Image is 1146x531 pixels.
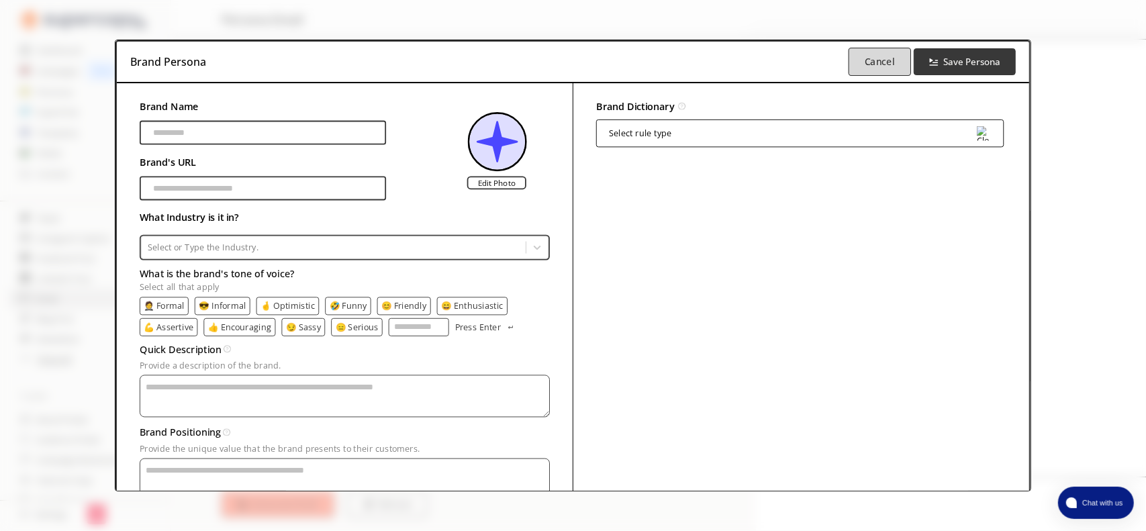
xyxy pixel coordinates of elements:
img: Tooltip Icon [678,103,685,110]
span: Chat with us [1077,497,1126,508]
input: brand-persona-input-input [140,177,386,201]
p: Press Enter [455,322,500,332]
img: Close [468,112,527,171]
input: brand-persona-input-input [140,121,386,145]
b: Cancel [865,56,895,68]
textarea: textarea-textarea [140,375,550,418]
button: 😏 Sassy [285,322,320,332]
img: Close [977,126,992,141]
button: 💪 Assertive [144,322,193,332]
b: Save Persona [943,56,1000,68]
p: Provide the unique value that the brand presents to their customers. [140,444,550,453]
button: atlas-launcher [1058,487,1134,519]
h2: Brand Dictionary [596,97,675,115]
h2: Brand's URL [140,154,386,172]
button: 🤣 Funny [329,301,367,311]
input: tone-input [388,318,448,336]
h3: Brand Positioning [140,424,222,442]
button: 😄 Enthusiastic [441,301,504,311]
img: Tooltip Icon [223,429,230,436]
img: Press Enter [507,326,514,329]
div: tone-text-list [140,297,550,336]
button: 🤵 Formal [144,301,184,311]
p: Select all that apply [140,283,550,292]
button: Cancel [849,48,911,76]
button: Press Enter Press Enter [455,318,515,336]
button: 😊 Friendly [381,301,427,311]
label: Edit Photo [467,176,526,189]
img: Tooltip Icon [224,346,231,353]
button: 🤞 Optimistic [260,301,315,311]
button: Save Persona [914,48,1016,75]
h2: What Industry is it in? [140,208,550,226]
div: Select rule type [609,129,672,138]
button: 😎 Informal [199,301,246,311]
h2: Brand Name [140,98,386,116]
h3: What is the brand's tone of voice? [140,264,550,283]
button: 😑 Serious [335,322,378,332]
p: Provide a description of the brand. [140,360,550,370]
h3: Quick Description [140,340,222,358]
textarea: textarea-textarea [140,458,550,501]
h3: Brand Persona [130,52,206,72]
button: 👍 Encouraging [207,322,271,332]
